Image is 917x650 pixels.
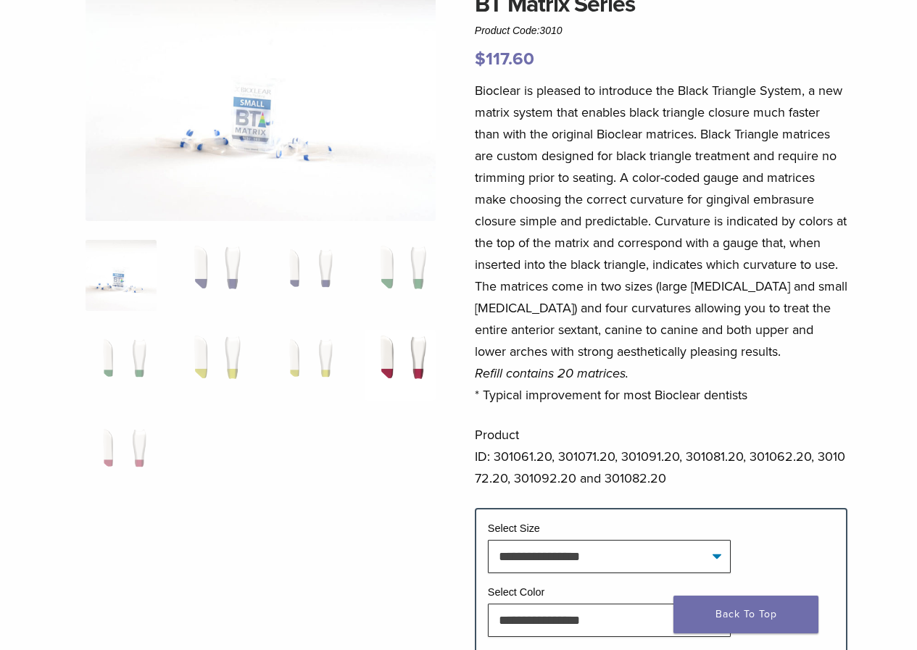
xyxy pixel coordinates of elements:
[488,586,544,598] label: Select Color
[86,330,157,401] img: BT Matrix Series - Image 5
[539,25,562,36] span: 3010
[673,596,818,633] a: Back To Top
[86,420,157,491] img: BT Matrix Series - Image 9
[475,49,486,70] span: $
[475,49,534,70] bdi: 117.60
[178,240,249,311] img: BT Matrix Series - Image 2
[272,330,343,401] img: BT Matrix Series - Image 7
[365,240,436,311] img: BT Matrix Series - Image 4
[488,522,540,534] label: Select Size
[365,330,436,401] img: BT Matrix Series - Image 8
[475,424,848,489] p: Product ID: 301061.20, 301071.20, 301091.20, 301081.20, 301062.20, 301072.20, 301092.20 and 30108...
[86,240,157,311] img: Anterior-Black-Triangle-Series-Matrices-324x324.jpg
[272,240,343,311] img: BT Matrix Series - Image 3
[178,330,249,401] img: BT Matrix Series - Image 6
[475,365,628,381] em: Refill contains 20 matrices.
[475,25,563,36] span: Product Code:
[475,80,848,406] p: Bioclear is pleased to introduce the Black Triangle System, a new matrix system that enables blac...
